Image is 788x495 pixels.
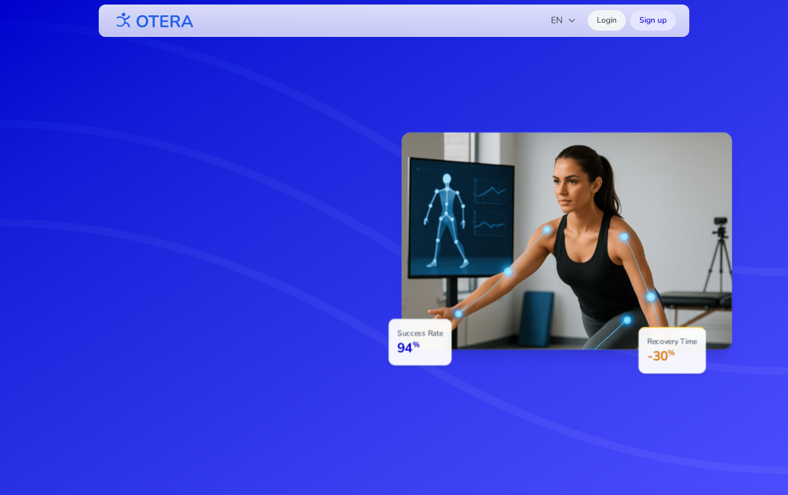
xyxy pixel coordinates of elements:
[630,10,676,31] a: Sign up
[668,347,675,357] span: %
[112,8,194,33] img: OTERA logo
[397,328,443,339] p: Success Rate
[588,10,626,31] a: Login
[544,9,583,32] button: EN
[647,347,697,365] p: -30
[551,14,576,27] span: EN
[397,339,443,357] p: 94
